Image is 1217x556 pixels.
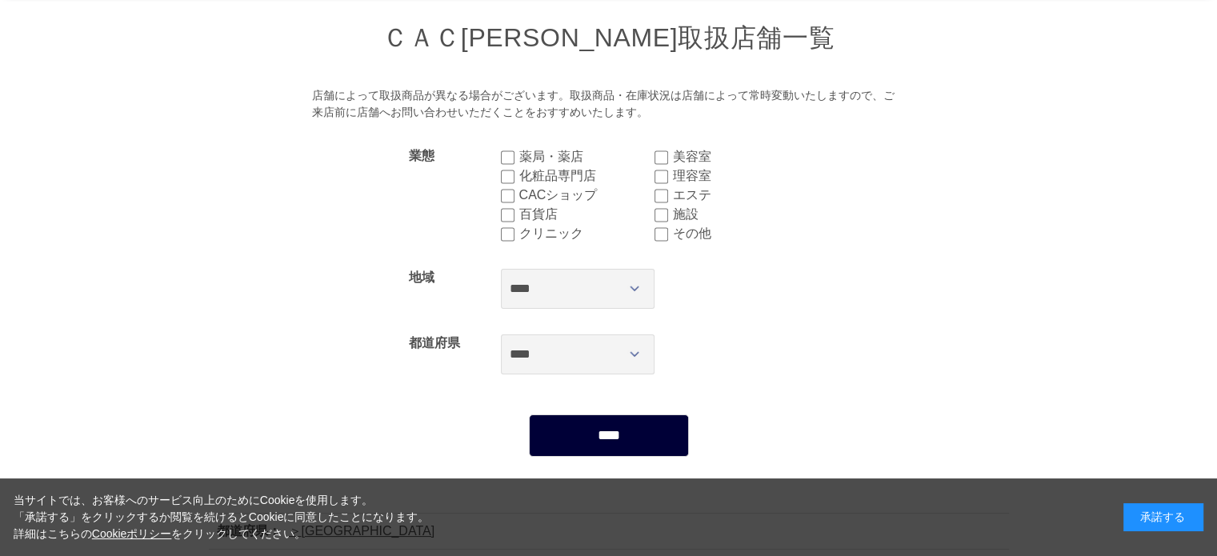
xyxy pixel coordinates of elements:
[519,205,655,224] label: 百貨店
[673,205,808,224] label: 施設
[673,147,808,166] label: 美容室
[519,224,655,243] label: クリニック
[209,21,1009,55] h1: ＣＡＣ[PERSON_NAME]取扱店舗一覧
[519,186,655,205] label: CACショップ
[92,527,172,540] a: Cookieポリシー
[673,224,808,243] label: その他
[312,87,905,122] div: 店舗によって取扱商品が異なる場合がございます。取扱商品・在庫状況は店舗によって常時変動いたしますので、ご来店前に店舗へお問い合わせいただくことをおすすめいたします。
[409,149,434,162] label: 業態
[409,336,460,350] label: 都道府県
[409,270,434,284] label: 地域
[673,166,808,186] label: 理容室
[14,492,430,542] div: 当サイトでは、お客様へのサービス向上のためにCookieを使用します。 「承諾する」をクリックするか閲覧を続けるとCookieに同意したことになります。 詳細はこちらの をクリックしてください。
[519,147,655,166] label: 薬局・薬店
[673,186,808,205] label: エステ
[1123,503,1203,531] div: 承諾する
[519,166,655,186] label: 化粧品専門店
